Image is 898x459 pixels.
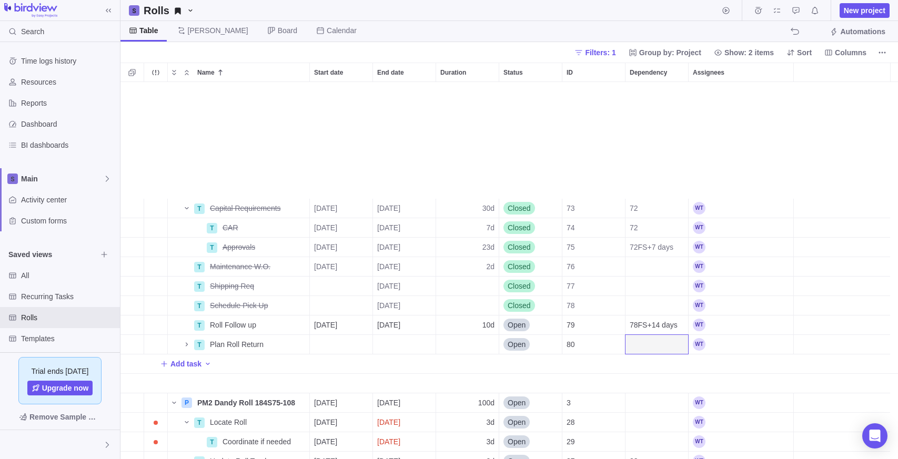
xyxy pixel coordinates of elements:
span: Name [197,67,215,78]
span: [PERSON_NAME] [188,25,248,36]
span: Dependency [630,67,667,78]
span: Custom forms [21,216,116,226]
span: Time logs [751,3,765,18]
span: Remove Sample Data [29,411,101,423]
span: Rolls [21,312,116,323]
span: Activity center [21,195,116,205]
span: End date [377,67,404,78]
span: Rolls [139,3,199,18]
div: Open Intercom Messenger [862,423,887,448]
span: Automations [840,26,885,37]
span: Notifications [808,3,822,18]
span: Time logs history [21,56,116,66]
span: Saved views [8,249,97,260]
a: My assignments [770,8,784,16]
span: More actions [875,45,890,60]
span: Filters: 1 [585,47,616,58]
span: All [21,270,116,281]
span: Group by: Project [624,45,705,60]
span: Table [139,25,158,36]
span: Calendar [327,25,357,36]
a: Notifications [808,8,822,16]
div: Name [193,63,309,81]
span: Remove Sample Data [8,409,112,425]
span: Search [21,26,44,37]
span: Status [503,67,523,78]
span: Show: 2 items [724,47,774,58]
span: Columns [835,47,866,58]
span: Resources [21,77,116,87]
span: Columns [820,45,871,60]
span: Duration [440,67,466,78]
div: Duration [436,63,499,81]
span: Assignees [693,67,724,78]
span: Selection mode [125,65,139,80]
a: Approval requests [789,8,803,16]
span: Approval requests [789,3,803,18]
span: Sort [797,47,812,58]
span: Recurring Tasks [21,291,116,302]
span: Collapse [180,65,193,80]
a: Upgrade now [27,381,93,395]
span: Board [278,25,297,36]
span: Start date [314,67,343,78]
span: Expand [168,65,180,80]
span: Upgrade now [42,383,89,393]
div: Status [499,63,562,81]
span: Show: 2 items [710,45,778,60]
span: Sort [782,45,816,60]
div: End date [373,63,436,81]
a: Time logs [751,8,765,16]
span: Browse views [97,247,112,262]
span: Main [21,174,103,184]
div: Wyatt Trostle [6,438,19,451]
div: Start date [310,63,372,81]
span: Templates [21,333,116,344]
h2: Rolls [144,3,169,18]
img: logo [4,3,57,18]
span: ID [567,67,573,78]
span: Trial ends [DATE] [32,366,89,376]
span: BI dashboards [21,140,116,150]
span: Group by: Project [639,47,701,58]
span: Start timer [719,3,733,18]
span: New project [844,5,885,16]
div: Dependency [625,63,688,81]
span: Reports [21,98,116,108]
span: Automations [825,24,890,39]
span: Filters: 1 [570,45,620,60]
span: New project [840,3,890,18]
span: The action will be undone: changing the activity dates [788,24,802,39]
div: ID [562,63,625,81]
span: Dashboard [21,119,116,129]
div: Assignees [689,63,793,81]
span: My assignments [770,3,784,18]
